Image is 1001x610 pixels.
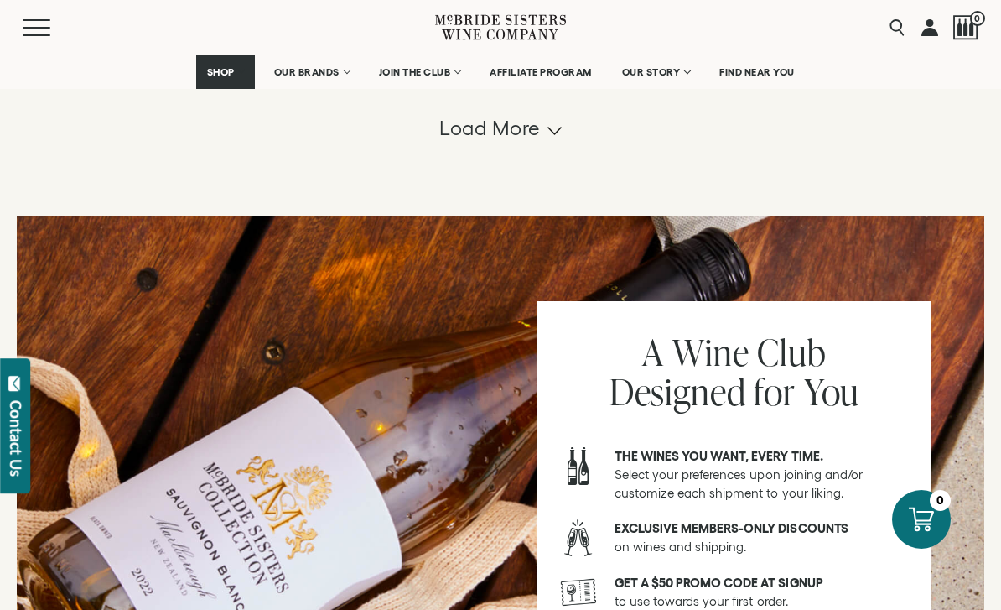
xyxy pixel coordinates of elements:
span: OUR STORY [622,66,681,78]
span: 0 [970,11,985,26]
strong: Get a $50 promo code at signup [615,576,823,590]
span: FIND NEAR YOU [719,66,795,78]
span: Wine [672,327,749,377]
div: 0 [930,490,951,511]
button: Mobile Menu Trigger [23,19,83,36]
span: A [642,327,664,377]
span: OUR BRANDS [274,66,340,78]
span: AFFILIATE PROGRAM [490,66,592,78]
button: Load more [439,109,562,149]
p: Select your preferences upon joining and/or customize each shipment to your liking. [615,447,909,503]
span: for [754,367,796,416]
span: Load more [439,114,541,143]
span: JOIN THE CLUB [379,66,451,78]
span: Club [757,327,826,377]
strong: Exclusive members-only discounts [615,521,848,535]
a: OUR BRANDS [263,55,360,89]
div: Contact Us [8,400,24,477]
strong: The wines you want, every time. [615,449,823,463]
span: Designed [609,367,746,416]
a: FIND NEAR YOU [708,55,806,89]
a: JOIN THE CLUB [368,55,471,89]
a: SHOP [196,55,255,89]
span: You [804,367,860,416]
p: on wines and shipping. [615,519,909,556]
a: AFFILIATE PROGRAM [479,55,603,89]
span: SHOP [207,66,236,78]
a: OUR STORY [611,55,701,89]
